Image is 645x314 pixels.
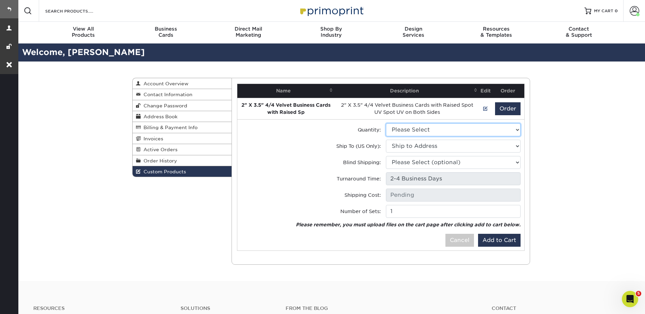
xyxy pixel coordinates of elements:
[455,22,538,43] a: Resources& Templates
[133,111,232,122] a: Address Book
[207,26,290,32] span: Direct Mail
[594,8,613,14] span: MY CART
[479,84,492,98] th: Edit
[45,7,111,15] input: SEARCH PRODUCTS.....
[478,234,521,247] button: Add to Cart
[538,26,620,38] div: & Support
[42,26,125,38] div: Products
[133,89,232,100] a: Contact Information
[141,136,163,141] span: Invoices
[124,26,207,38] div: Cards
[372,26,455,32] span: Design
[445,234,474,247] button: Cancel
[492,84,524,98] th: Order
[17,46,645,59] h2: Welcome, [PERSON_NAME]
[636,291,641,296] span: 5
[241,102,330,115] strong: 2" X 3.5" 4/4 Velvet Business Cards with Raised Sp
[133,100,232,111] a: Change Password
[33,306,170,311] h4: Resources
[336,142,381,150] label: Ship To (US Only):
[290,26,372,38] div: Industry
[386,189,521,202] input: Pending
[372,22,455,43] a: DesignServices
[124,26,207,32] span: Business
[455,26,538,38] div: & Templates
[141,125,198,130] span: Billing & Payment Info
[286,306,473,311] h4: From the Blog
[495,102,521,115] button: Order
[492,306,629,311] a: Contact
[42,22,125,43] a: View AllProducts
[538,26,620,32] span: Contact
[133,155,232,166] a: Order History
[141,114,177,119] span: Address Book
[141,81,188,86] span: Account Overview
[207,22,290,43] a: Direct MailMarketing
[340,208,381,215] label: Number of Sets:
[290,22,372,43] a: Shop ByIndustry
[343,159,381,166] label: Blind Shipping:
[141,92,192,97] span: Contact Information
[296,222,521,227] em: Please remember, you must upload files on the cart page after clicking add to cart below.
[133,166,232,177] a: Custom Products
[141,103,187,108] span: Change Password
[455,26,538,32] span: Resources
[297,3,365,18] img: Primoprint
[615,8,618,13] span: 0
[290,26,372,32] span: Shop By
[335,84,480,98] th: Description
[622,291,638,307] iframe: Intercom live chat
[42,26,125,32] span: View All
[344,191,381,198] label: Shipping Cost:
[538,22,620,43] a: Contact& Support
[133,122,232,133] a: Billing & Payment Info
[372,26,455,38] div: Services
[124,22,207,43] a: BusinessCards
[133,78,232,89] a: Account Overview
[133,144,232,155] a: Active Orders
[141,147,177,152] span: Active Orders
[237,84,335,98] th: Name
[207,26,290,38] div: Marketing
[335,98,480,119] td: 2" X 3.5" 4/4 Velvet Business Cards with Raised Spot UV Spot UV on Both Sides
[141,158,177,163] span: Order History
[358,126,381,133] label: Quantity:
[181,306,275,311] h4: Solutions
[133,133,232,144] a: Invoices
[141,169,186,174] span: Custom Products
[337,175,381,182] label: Turnaround Time:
